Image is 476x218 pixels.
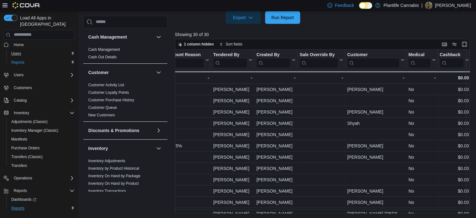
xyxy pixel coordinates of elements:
[165,74,209,82] div: -
[451,40,458,48] button: Display options
[1,174,77,183] button: Operations
[13,2,40,8] img: Cova
[11,41,74,49] span: Home
[213,74,252,82] div: -
[11,119,48,124] span: Adjustments (Classic)
[6,144,77,152] button: Purchase Orders
[6,49,77,58] button: Users
[14,85,32,90] span: Customers
[9,153,45,161] a: Transfers (Classic)
[226,42,242,47] span: Sort fields
[9,127,74,134] span: Inventory Manager (Classic)
[1,83,77,92] button: Customers
[11,137,27,142] span: Manifests
[88,166,139,171] a: Inventory by Product Historical
[175,40,216,48] button: 1 column hidden
[9,136,74,143] span: Manifests
[9,118,50,125] a: Adjustments (Classic)
[11,51,21,56] span: Users
[88,173,141,178] span: Inventory On Hand by Package
[88,181,139,186] span: Inventory On Hand by Product
[11,97,29,104] button: Catalog
[6,126,77,135] button: Inventory Manager (Classic)
[83,81,167,121] div: Customer
[9,136,30,143] a: Manifests
[6,152,77,161] button: Transfers (Classic)
[14,110,29,115] span: Inventory
[155,145,162,152] button: Inventory
[88,82,124,88] span: Customer Activity List
[155,69,162,76] button: Customer
[9,118,74,125] span: Adjustments (Classic)
[408,74,435,82] div: -
[383,2,419,9] p: Plantlife Cannabis
[1,109,77,117] button: Inventory
[1,71,77,79] button: Users
[347,74,404,82] div: -
[11,187,74,194] span: Reports
[88,105,117,110] span: Customer Queue
[88,34,127,40] h3: Cash Management
[88,98,134,103] span: Customer Purchase History
[6,204,77,213] button: Reports
[6,161,77,170] button: Transfers
[88,34,154,40] button: Cash Management
[421,2,422,9] p: |
[11,187,29,194] button: Reports
[11,71,74,79] span: Users
[88,90,129,95] span: Customer Loyalty Points
[83,46,167,63] div: Cash Management
[256,74,295,82] div: -
[184,42,214,47] span: 1 column hidden
[441,40,448,48] button: Keyboard shortcuts
[14,42,24,47] span: Home
[9,127,61,134] a: Inventory Manager (Classic)
[11,60,24,65] span: Reports
[11,206,24,211] span: Reports
[461,40,468,48] button: Enter fullscreen
[88,127,139,134] h3: Discounts & Promotions
[6,195,77,204] a: Dashboards
[229,11,257,24] span: Export
[88,189,126,193] a: Inventory Transactions
[9,50,23,57] a: Users
[335,2,354,8] span: Feedback
[9,196,39,203] a: Dashboards
[11,163,27,168] span: Transfers
[6,117,77,126] button: Adjustments (Classic)
[155,127,162,134] button: Discounts & Promotions
[88,113,115,118] span: New Customers
[9,50,74,57] span: Users
[14,72,23,77] span: Users
[9,153,74,161] span: Transfers (Classic)
[217,40,245,48] button: Sort fields
[88,69,109,76] h3: Customer
[88,159,125,163] a: Inventory Adjustments
[425,2,432,9] div: Kearan Fenton
[88,181,139,186] a: Inventory On Hand by Product
[14,98,27,103] span: Catalog
[265,11,300,24] button: Run Report
[88,47,120,52] a: Cash Management
[11,109,32,117] button: Inventory
[1,40,77,49] button: Home
[88,98,134,102] a: Customer Purchase History
[439,74,468,82] div: $0.00
[9,59,27,66] a: Reports
[11,146,40,151] span: Purchase Orders
[88,145,154,152] button: Inventory
[11,174,35,182] button: Operations
[1,186,77,195] button: Reports
[11,128,58,133] span: Inventory Manager (Classic)
[9,144,42,152] a: Purchase Orders
[88,166,139,171] span: Inventory by Product Historical
[1,96,77,105] button: Catalog
[9,205,27,212] a: Reports
[88,83,124,87] a: Customer Activity List
[359,2,372,9] input: Dark Mode
[11,174,74,182] span: Operations
[11,154,43,159] span: Transfers (Classic)
[6,58,77,67] button: Reports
